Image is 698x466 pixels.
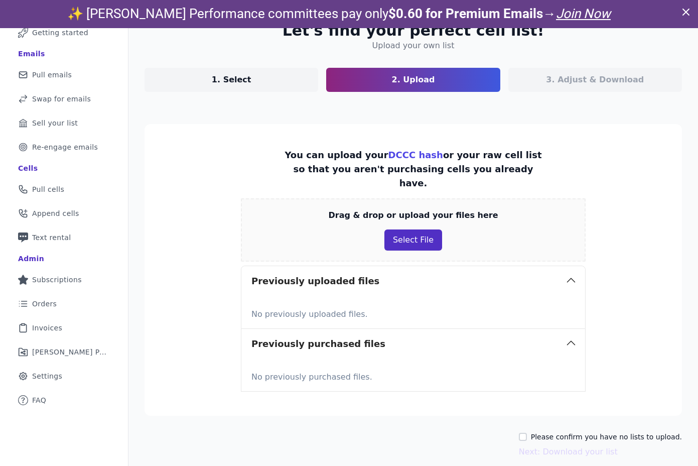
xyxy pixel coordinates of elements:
a: Sell your list [8,112,120,134]
p: Drag & drop or upload your files here [328,209,498,221]
a: Text rental [8,226,120,249]
a: Swap for emails [8,88,120,110]
span: Pull emails [32,70,72,80]
span: Orders [32,299,57,309]
span: Append cells [32,208,79,218]
p: 2. Upload [392,74,435,86]
p: 3. Adjust & Download [546,74,644,86]
span: Invoices [32,323,62,333]
a: Re-engage emails [8,136,120,158]
span: Pull cells [32,184,64,194]
label: Please confirm you have no lists to upload. [531,432,682,442]
div: Emails [18,49,45,59]
a: Pull cells [8,178,120,200]
a: 2. Upload [326,68,500,92]
span: Settings [32,371,62,381]
span: FAQ [32,395,46,405]
span: Re-engage emails [32,142,98,152]
p: No previously purchased files. [251,367,575,383]
div: Admin [18,254,44,264]
button: Previously purchased files [241,329,585,359]
a: FAQ [8,389,120,411]
span: Swap for emails [32,94,91,104]
span: Sell your list [32,118,78,128]
h3: Previously uploaded files [251,274,379,288]
a: Invoices [8,317,120,339]
button: Select File [384,229,442,251]
a: DCCC hash [388,150,443,160]
a: Settings [8,365,120,387]
span: Getting started [32,28,88,38]
h2: Let's find your perfect cell list! [283,22,544,40]
p: 1. Select [212,74,251,86]
a: Orders [8,293,120,315]
button: Previously uploaded files [241,266,585,296]
h3: Previously purchased files [251,337,385,351]
button: Next: Download your list [519,446,618,458]
span: [PERSON_NAME] Performance [32,347,108,357]
a: Append cells [8,202,120,224]
a: Getting started [8,22,120,44]
span: Subscriptions [32,275,82,285]
a: 1. Select [145,68,318,92]
a: Pull emails [8,64,120,86]
span: Text rental [32,232,71,243]
a: [PERSON_NAME] Performance [8,341,120,363]
h4: Upload your own list [372,40,455,52]
div: Cells [18,163,38,173]
a: Subscriptions [8,269,120,291]
p: You can upload your or your raw cell list so that you aren't purchasing cells you already have. [284,148,542,190]
p: No previously uploaded files. [251,304,575,320]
